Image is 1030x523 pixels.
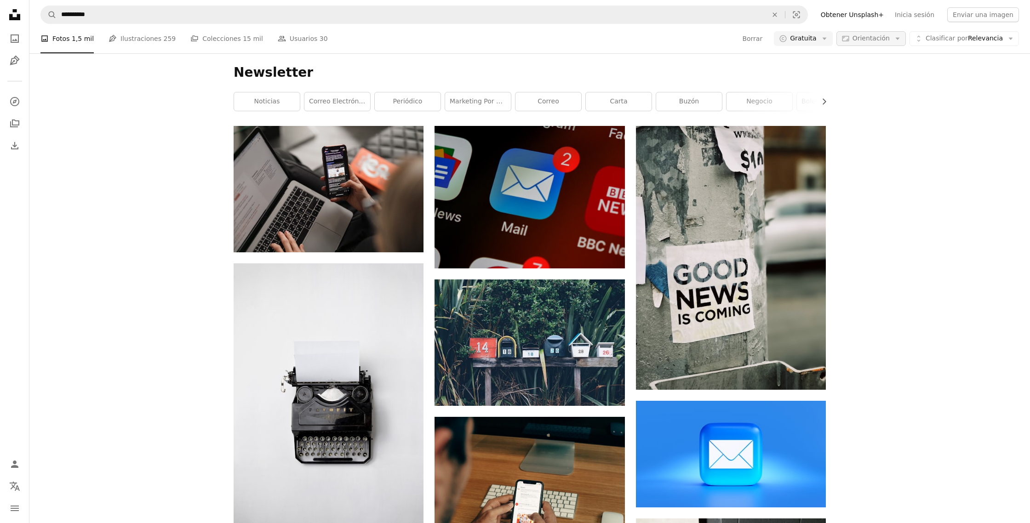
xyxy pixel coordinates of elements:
[636,253,826,261] a: white Good News Is Coming paper on wall
[765,6,785,23] button: Borrar
[797,92,863,111] a: boletín informativo por correo electrónico
[445,92,511,111] a: Marketing por correo electrónico
[6,499,24,517] button: Menú
[6,51,24,70] a: Ilustraciones
[243,34,263,44] span: 15 mil
[6,6,24,26] a: Inicio — Unsplash
[790,34,817,43] span: Gratuita
[163,34,176,44] span: 259
[41,6,57,23] button: Buscar en Unsplash
[234,92,300,111] a: noticias
[190,24,263,53] a: Colecciones 15 mil
[910,31,1019,46] button: Clasificar porRelevancia
[836,31,906,46] button: Orientación
[6,92,24,111] a: Explorar
[6,114,24,133] a: Colecciones
[774,31,833,46] button: Gratuita
[234,398,423,407] a: black Fayorit typewriter with printer paper
[926,34,1003,43] span: Relevancia
[435,505,624,513] a: hombre sosteniendo el teléfono mientras se apoya en la mesa
[727,92,792,111] a: negocio
[109,24,176,53] a: Ilustraciones 259
[6,29,24,48] a: Fotos
[656,92,722,111] a: buzón
[636,449,826,458] a: un botón azul con un sobre blanco
[375,92,441,111] a: periódico
[636,126,826,390] img: white Good News Is Coming paper on wall
[926,34,968,42] span: Clasificar por
[853,34,890,42] span: Orientación
[234,64,826,81] h1: Newsletter
[816,92,826,111] button: desplazar lista a la derecha
[304,92,370,111] a: Correo electrónico
[785,6,807,23] button: Búsqueda visual
[947,7,1019,22] button: Enviar una imagen
[435,338,624,347] a: Seis buzones de correo de colores variados
[278,24,328,53] a: Usuarios 30
[586,92,652,111] a: carta
[40,6,808,24] form: Encuentra imágenes en todo el sitio
[515,92,581,111] a: correo
[6,477,24,495] button: Idioma
[636,401,826,507] img: un botón azul con un sobre blanco
[320,34,328,44] span: 30
[234,185,423,193] a: Persona sosteniendo iPhone 4 negro
[742,31,763,46] button: Borrar
[6,455,24,473] a: Iniciar sesión / Registrarse
[815,7,889,22] a: Obtener Unsplash+
[435,126,624,268] img: juego de adivinanzas con logotipo azul y blanco
[435,193,624,201] a: juego de adivinanzas con logotipo azul y blanco
[6,136,24,155] a: Historial de descargas
[234,126,423,252] img: Persona sosteniendo iPhone 4 negro
[435,279,624,406] img: Seis buzones de correo de colores variados
[889,7,940,22] a: Inicia sesión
